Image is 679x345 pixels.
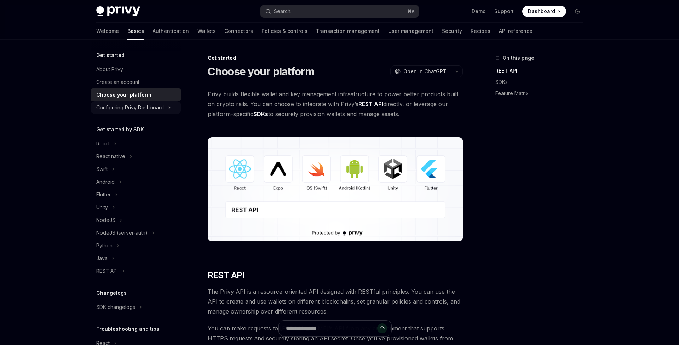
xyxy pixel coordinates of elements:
span: On this page [502,54,534,62]
span: The Privy API is a resource-oriented API designed with RESTful principles. You can use the API to... [208,287,463,316]
div: Create an account [96,78,139,86]
strong: REST API [358,100,383,108]
a: Connectors [224,23,253,40]
a: Transaction management [316,23,380,40]
span: Privy builds flexible wallet and key management infrastructure to power better products built on ... [208,89,463,119]
a: Security [442,23,462,40]
a: Feature Matrix [495,88,589,99]
a: Support [494,8,514,15]
div: Python [96,241,113,250]
div: Android [96,178,115,186]
div: NodeJS (server-auth) [96,229,148,237]
div: Flutter [96,190,111,199]
a: Basics [127,23,144,40]
div: Get started [208,54,463,62]
img: dark logo [96,6,140,16]
div: Choose your platform [96,91,151,99]
h5: Troubleshooting and tips [96,325,159,333]
a: Dashboard [522,6,566,17]
a: REST API [495,65,589,76]
h5: Get started by SDK [96,125,144,134]
a: API reference [499,23,533,40]
button: Toggle dark mode [572,6,583,17]
a: About Privy [91,63,181,76]
img: images/Platform2.png [208,137,463,241]
div: Configuring Privy Dashboard [96,103,164,112]
div: NodeJS [96,216,115,224]
button: Open in ChatGPT [390,65,451,77]
h1: Choose your platform [208,65,315,78]
div: Swift [96,165,108,173]
a: Choose your platform [91,88,181,101]
button: Search...⌘K [260,5,419,18]
span: Dashboard [528,8,555,15]
div: Java [96,254,108,263]
a: SDKs [495,76,589,88]
a: Authentication [153,23,189,40]
a: Recipes [471,23,490,40]
h5: Get started [96,51,125,59]
div: React native [96,152,125,161]
div: Search... [274,7,294,16]
a: Create an account [91,76,181,88]
div: Unity [96,203,108,212]
div: React [96,139,110,148]
a: User management [388,23,433,40]
a: Demo [472,8,486,15]
a: Policies & controls [261,23,307,40]
strong: SDKs [253,110,268,117]
span: ⌘ K [407,8,415,14]
h5: Changelogs [96,289,127,297]
div: About Privy [96,65,123,74]
div: SDK changelogs [96,303,135,311]
a: Wallets [197,23,216,40]
a: Welcome [96,23,119,40]
button: Send message [377,323,387,333]
div: REST API [96,267,118,275]
span: Open in ChatGPT [403,68,447,75]
span: REST API [208,270,244,281]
